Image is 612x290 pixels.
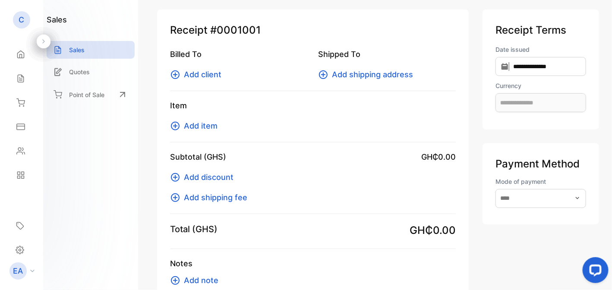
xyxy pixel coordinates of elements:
[184,171,233,183] span: Add discount
[69,67,90,76] p: Quotes
[47,14,67,25] h1: sales
[318,48,456,60] p: Shipped To
[170,151,226,163] p: Subtotal (GHS)
[576,254,612,290] iframe: LiveChat chat widget
[170,69,227,80] button: Add client
[69,90,104,99] p: Point of Sale
[69,45,85,54] p: Sales
[318,69,418,80] button: Add shipping address
[47,63,135,81] a: Quotes
[170,192,252,203] button: Add shipping fee
[170,48,308,60] p: Billed To
[170,120,223,132] button: Add item
[495,45,586,54] label: Date issued
[170,274,224,286] button: Add note
[495,22,586,38] p: Receipt Terms
[410,223,456,238] span: GH₵0.00
[184,69,221,80] span: Add client
[170,223,218,236] p: Total (GHS)
[421,151,456,163] span: GH₵0.00
[170,22,456,38] p: Receipt
[19,14,25,25] p: C
[170,171,239,183] button: Add discount
[332,69,413,80] span: Add shipping address
[170,100,456,111] p: Item
[184,192,247,203] span: Add shipping fee
[47,85,135,104] a: Point of Sale
[495,177,586,186] label: Mode of payment
[495,81,586,90] label: Currency
[13,265,23,277] p: EA
[210,22,261,38] span: #0001001
[47,41,135,59] a: Sales
[184,120,218,132] span: Add item
[184,274,218,286] span: Add note
[495,156,586,172] p: Payment Method
[170,258,456,269] p: Notes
